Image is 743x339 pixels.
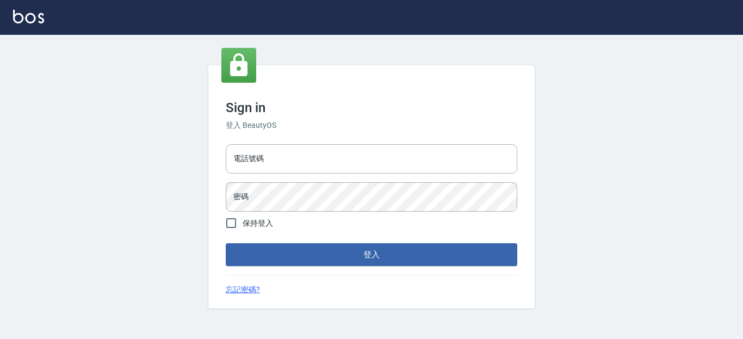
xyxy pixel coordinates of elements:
[13,10,44,23] img: Logo
[226,120,517,131] h6: 登入 BeautyOS
[226,284,260,295] a: 忘記密碼?
[226,243,517,266] button: 登入
[226,100,517,115] h3: Sign in
[243,218,273,229] span: 保持登入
